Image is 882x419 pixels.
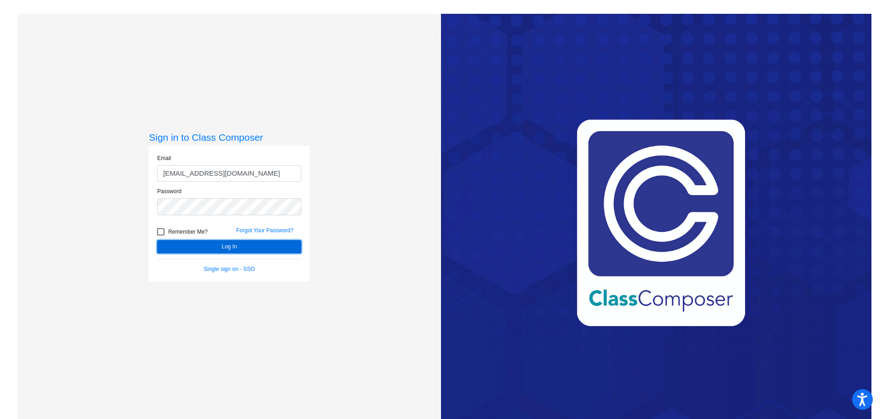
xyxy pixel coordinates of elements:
[236,227,294,234] a: Forgot Your Password?
[157,154,171,162] label: Email
[157,240,301,253] button: Log In
[204,266,255,272] a: Single sign on - SSO
[168,226,208,237] span: Remember Me?
[149,132,310,143] h3: Sign in to Class Composer
[157,187,181,195] label: Password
